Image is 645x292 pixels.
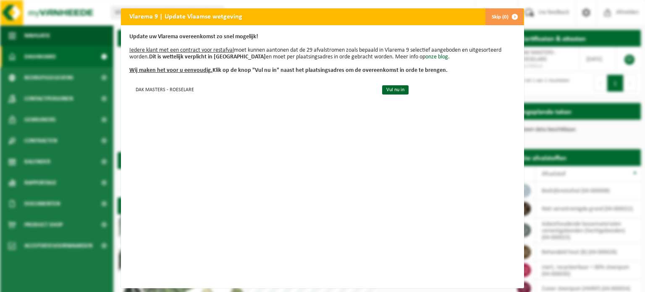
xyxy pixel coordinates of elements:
h2: Vlarema 9 | Update Vlaamse wetgeving [121,8,251,24]
a: Vul nu in [382,85,409,95]
b: Klik op de knop "Vul nu in" naast het plaatsingsadres om de overeenkomst in orde te brengen. [129,67,448,74]
u: Wij maken het voor u eenvoudig. [129,67,212,74]
u: Iedere klant met een contract voor restafval [129,47,234,53]
button: Skip (0) [485,8,523,25]
b: Dit is wettelijk verplicht in [GEOGRAPHIC_DATA] [149,54,266,60]
a: onze blog. [425,54,450,60]
b: Update uw Vlarema overeenkomst zo snel mogelijk! [129,34,258,40]
td: DAK MASTERS - ROESELARE [129,82,375,96]
p: moet kunnen aantonen dat de 29 afvalstromen zoals bepaald in Vlarema 9 selectief aangeboden en ui... [129,34,516,74]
